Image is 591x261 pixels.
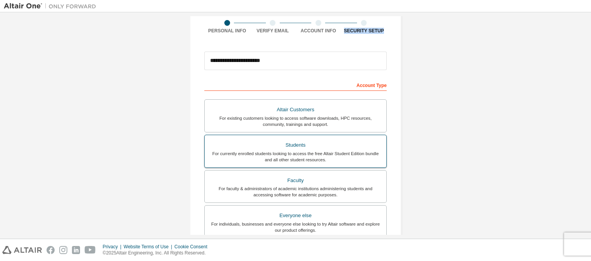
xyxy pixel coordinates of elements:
img: instagram.svg [59,246,67,254]
div: Website Terms of Use [124,244,174,250]
p: © 2025 Altair Engineering, Inc. All Rights Reserved. [103,250,212,256]
img: facebook.svg [47,246,55,254]
div: Security Setup [341,28,387,34]
div: Account Info [295,28,341,34]
img: youtube.svg [85,246,96,254]
div: For existing customers looking to access software downloads, HPC resources, community, trainings ... [209,115,382,127]
div: Students [209,140,382,151]
div: Account Type [204,79,387,91]
div: Cookie Consent [174,244,212,250]
div: For faculty & administrators of academic institutions administering students and accessing softwa... [209,186,382,198]
div: Everyone else [209,210,382,221]
div: For currently enrolled students looking to access the free Altair Student Edition bundle and all ... [209,151,382,163]
div: Personal Info [204,28,250,34]
div: Altair Customers [209,104,382,115]
div: Privacy [103,244,124,250]
img: altair_logo.svg [2,246,42,254]
div: For individuals, businesses and everyone else looking to try Altair software and explore our prod... [209,221,382,233]
div: Verify Email [250,28,296,34]
div: Faculty [209,175,382,186]
img: linkedin.svg [72,246,80,254]
img: Altair One [4,2,100,10]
